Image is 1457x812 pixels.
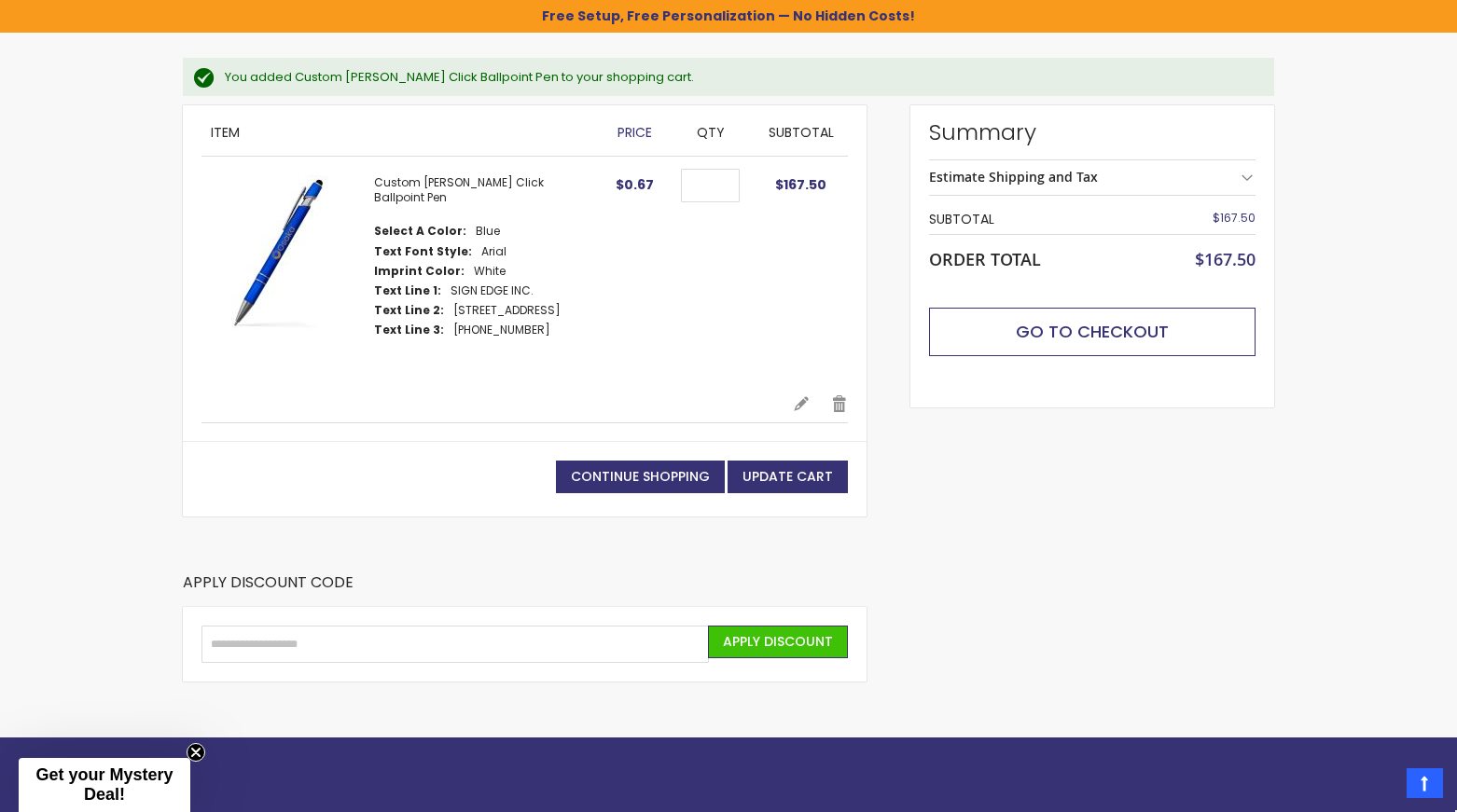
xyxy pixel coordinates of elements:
dd: Blue [476,224,500,239]
strong: Apply Discount Code [183,572,354,607]
dt: Text Line 1 [374,283,441,298]
span: Item [211,123,240,142]
dt: Text Line 3 [374,323,444,337]
span: Subtotal [769,123,834,142]
span: Update Cart [742,467,833,486]
strong: Estimate Shipping and Tax [929,168,1098,186]
a: Top [1407,768,1443,798]
img: Custom Alex II Click Ballpoint Pen-Blue [201,175,355,329]
strong: Summary [929,117,1256,147]
dt: Imprint Color [374,264,465,279]
span: Continue Shopping [571,467,710,486]
div: Get your Mystery Deal!Close teaser [19,758,190,812]
a: Continue Shopping [556,461,725,493]
th: Subtotal [929,205,1146,234]
dt: Text Line 2 [374,303,444,318]
strong: Order Total [929,245,1041,270]
dd: SIGN EDGE INC. [451,283,534,298]
span: Price [617,123,652,142]
span: $0.67 [616,175,654,194]
span: Go to Checkout [1016,320,1169,343]
button: Go to Checkout [929,308,1256,356]
div: You added Custom [PERSON_NAME] Click Ballpoint Pen to your shopping cart. [225,69,1256,86]
dt: Select A Color [374,224,466,239]
span: Get your Mystery Deal! [35,765,173,804]
dt: Text Font Style [374,244,472,259]
dd: [STREET_ADDRESS] [453,303,561,318]
dd: White [474,264,506,279]
dd: [PHONE_NUMBER] [453,323,550,337]
a: Custom [PERSON_NAME] Click Ballpoint Pen [374,174,544,205]
span: $167.50 [1213,210,1256,226]
span: $167.50 [1195,248,1256,270]
span: Qty [697,123,725,142]
button: Close teaser [187,743,205,762]
button: Update Cart [728,461,848,493]
span: $167.50 [775,175,826,194]
a: Custom Alex II Click Ballpoint Pen-Blue [201,175,374,376]
dd: Arial [481,244,506,259]
span: Apply Discount [723,632,833,651]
